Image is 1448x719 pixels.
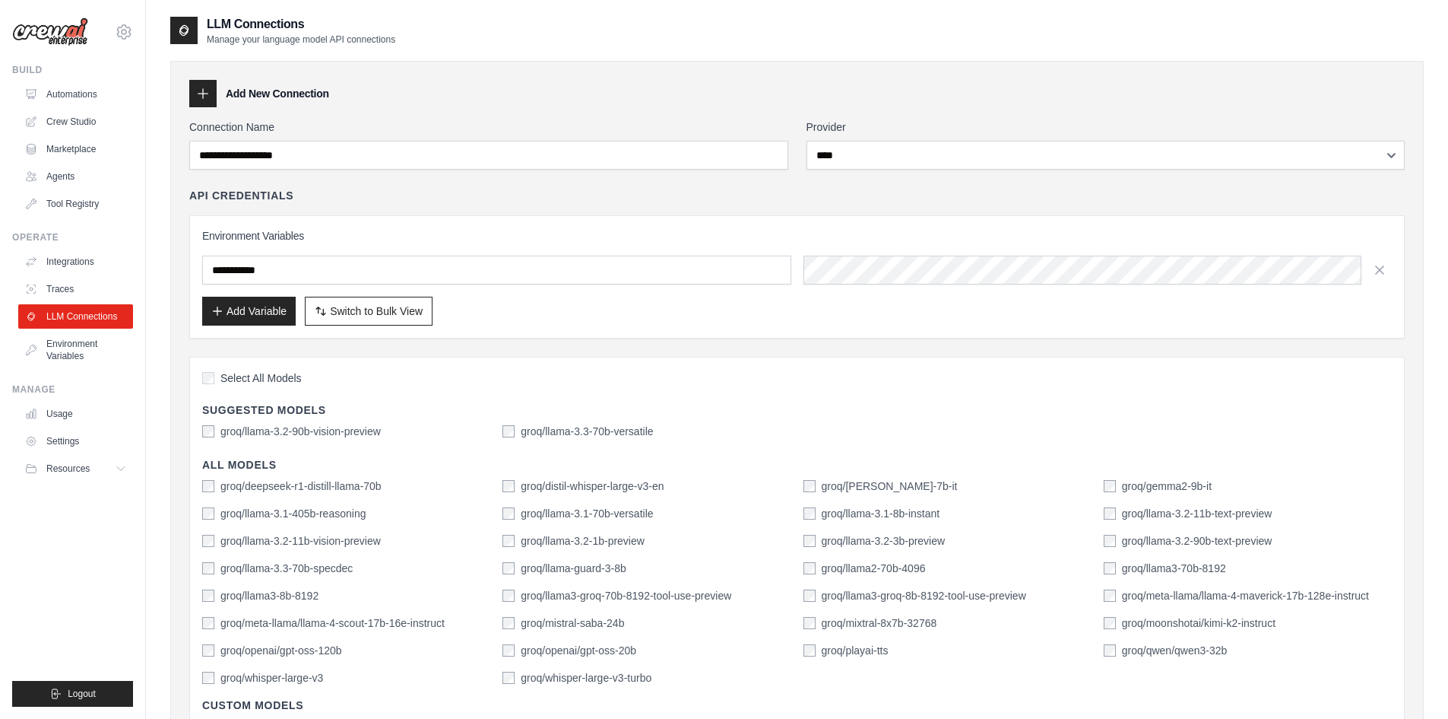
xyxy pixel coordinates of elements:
[822,643,889,658] label: groq/playai-tts
[1104,480,1116,492] input: groq/gemma2-9b-it
[502,425,515,437] input: groq/llama-3.3-70b-versatile
[502,644,515,657] input: groq/openai/gpt-oss-20b
[202,372,214,384] input: Select All Models
[202,562,214,574] input: groq/llama-3.3-70b-specdec
[207,15,395,33] h2: LLM Connections
[18,304,133,329] a: LLM Connections
[1104,644,1116,657] input: groq/qwen/qwen3-32b
[12,383,133,396] div: Manage
[822,561,926,576] label: groq/llama2-70b-4096
[68,688,96,700] span: Logout
[202,402,1392,418] h4: Suggested Models
[330,304,423,319] span: Switch to Bulk View
[18,192,133,216] a: Tool Registry
[521,588,731,603] label: groq/llama3-groq-70b-8192-tool-use-preview
[502,562,515,574] input: groq/llama-guard-3-8b
[822,506,940,521] label: groq/llama-3.1-8b-instant
[803,480,816,492] input: groq/gemma-7b-it
[502,480,515,492] input: groq/distil-whisper-large-v3-en
[12,231,133,243] div: Operate
[202,617,214,629] input: groq/meta-llama/llama-4-scout-17b-16e-instruct
[202,425,214,437] input: groq/llama-3.2-90b-vision-preview
[202,535,214,547] input: groq/llama-3.2-11b-vision-preview
[521,670,651,686] label: groq/whisper-large-v3-turbo
[202,507,214,520] input: groq/llama-3.1-405b-reasoning
[18,402,133,426] a: Usage
[207,33,395,46] p: Manage your language model API connections
[1122,533,1272,549] label: groq/llama-3.2-90b-text-preview
[202,457,1392,472] h4: All Models
[220,670,323,686] label: groq/whisper-large-v3
[803,590,816,602] input: groq/llama3-groq-8b-8192-tool-use-preview
[502,590,515,602] input: groq/llama3-groq-70b-8192-tool-use-preview
[1122,588,1369,603] label: groq/meta-llama/llama-4-maverick-17b-128e-instruct
[202,644,214,657] input: groq/openai/gpt-oss-120b
[803,535,816,547] input: groq/llama-3.2-3b-preview
[502,535,515,547] input: groq/llama-3.2-1b-preview
[806,119,1405,135] label: Provider
[18,110,133,134] a: Crew Studio
[18,82,133,107] a: Automations
[1122,561,1226,576] label: groq/llama3-70b-8192
[220,424,381,439] label: groq/llama-3.2-90b-vision-preview
[12,64,133,76] div: Build
[502,507,515,520] input: groq/llama-3.1-70b-versatile
[220,643,342,658] label: groq/openai/gpt-oss-120b
[202,297,296,326] button: Add Variable
[1122,643,1228,658] label: groq/qwen/qwen3-32b
[202,698,1392,713] h4: Custom Models
[521,616,624,631] label: groq/mistral-saba-24b
[18,332,133,368] a: Environment Variables
[1122,506,1272,521] label: groq/llama-3.2-11b-text-preview
[803,507,816,520] input: groq/llama-3.1-8b-instant
[18,137,133,161] a: Marketplace
[220,561,353,576] label: groq/llama-3.3-70b-specdec
[18,429,133,453] a: Settings
[189,188,293,203] h4: API Credentials
[18,277,133,301] a: Traces
[822,588,1026,603] label: groq/llama3-groq-8b-8192-tool-use-preview
[803,562,816,574] input: groq/llama2-70b-4096
[521,506,653,521] label: groq/llama-3.1-70b-versatile
[202,672,214,684] input: groq/whisper-large-v3
[1104,507,1116,520] input: groq/llama-3.2-11b-text-preview
[202,480,214,492] input: groq/deepseek-r1-distill-llama-70b
[189,119,788,135] label: Connection Name
[226,86,329,101] h3: Add New Connection
[18,457,133,481] button: Resources
[18,164,133,189] a: Agents
[803,644,816,657] input: groq/playai-tts
[521,533,645,549] label: groq/llama-3.2-1b-preview
[12,17,88,46] img: Logo
[1104,617,1116,629] input: groq/moonshotai/kimi-k2-instruct
[502,672,515,684] input: groq/whisper-large-v3-turbo
[305,297,432,326] button: Switch to Bulk View
[220,506,366,521] label: groq/llama-3.1-405b-reasoning
[1122,479,1212,494] label: groq/gemma2-9b-it
[1104,535,1116,547] input: groq/llama-3.2-90b-text-preview
[220,479,382,494] label: groq/deepseek-r1-distill-llama-70b
[1122,616,1275,631] label: groq/moonshotai/kimi-k2-instruct
[521,424,653,439] label: groq/llama-3.3-70b-versatile
[220,588,318,603] label: groq/llama3-8b-8192
[202,228,1392,243] h3: Environment Variables
[18,250,133,274] a: Integrations
[220,616,445,631] label: groq/meta-llama/llama-4-scout-17b-16e-instruct
[202,590,214,602] input: groq/llama3-8b-8192
[220,533,381,549] label: groq/llama-3.2-11b-vision-preview
[521,643,636,658] label: groq/openai/gpt-oss-20b
[46,463,90,475] span: Resources
[12,681,133,707] button: Logout
[1104,562,1116,574] input: groq/llama3-70b-8192
[822,616,937,631] label: groq/mixtral-8x7b-32768
[521,561,626,576] label: groq/llama-guard-3-8b
[502,617,515,629] input: groq/mistral-saba-24b
[822,479,958,494] label: groq/gemma-7b-it
[1104,590,1116,602] input: groq/meta-llama/llama-4-maverick-17b-128e-instruct
[803,617,816,629] input: groq/mixtral-8x7b-32768
[822,533,946,549] label: groq/llama-3.2-3b-preview
[521,479,664,494] label: groq/distil-whisper-large-v3-en
[220,371,302,386] span: Select All Models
